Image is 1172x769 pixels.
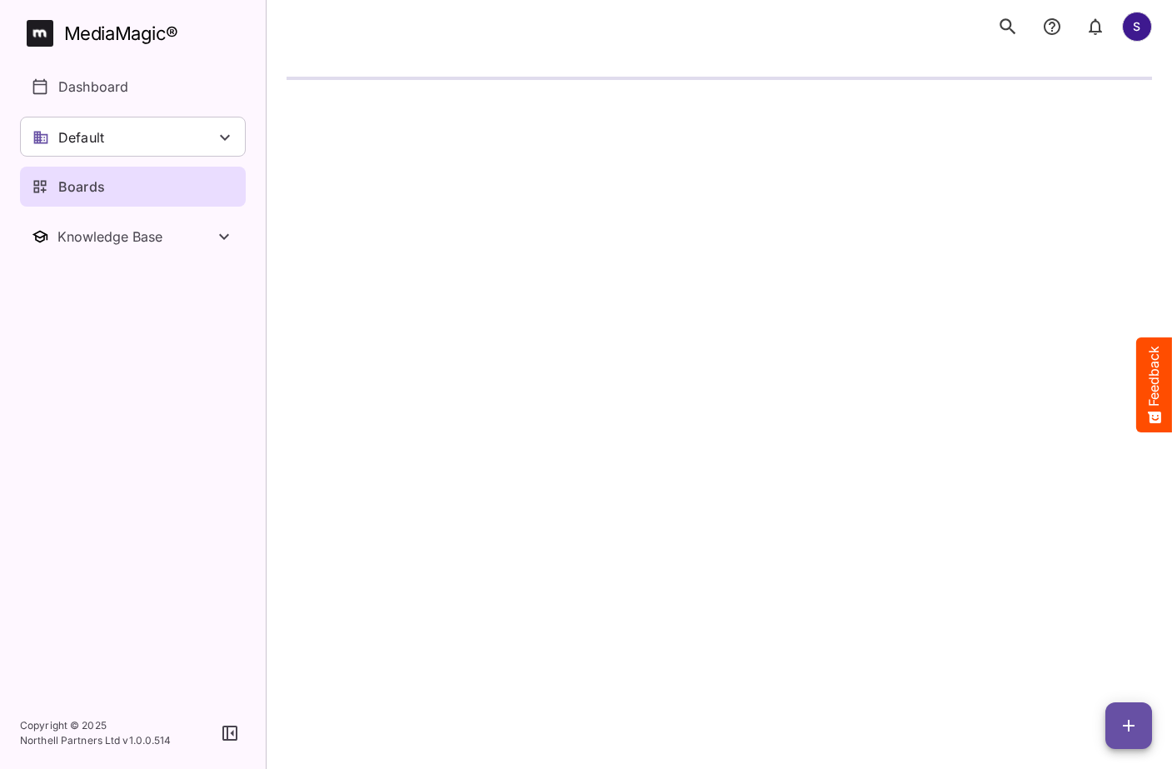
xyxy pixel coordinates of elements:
[1079,9,1112,44] button: notifications
[20,733,172,748] p: Northell Partners Ltd v 1.0.0.514
[58,77,128,97] p: Dashboard
[58,177,105,197] p: Boards
[58,127,104,147] p: Default
[20,217,246,257] button: Toggle Knowledge Base
[20,217,246,257] nav: Knowledge Base
[27,20,246,47] a: MediaMagic®
[990,9,1025,44] button: search
[1122,12,1152,42] div: S
[64,20,178,47] div: MediaMagic ®
[20,67,246,107] a: Dashboard
[1035,9,1069,44] button: notifications
[57,228,214,245] div: Knowledge Base
[20,718,172,733] p: Copyright © 2025
[1136,337,1172,432] button: Feedback
[20,167,246,207] a: Boards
